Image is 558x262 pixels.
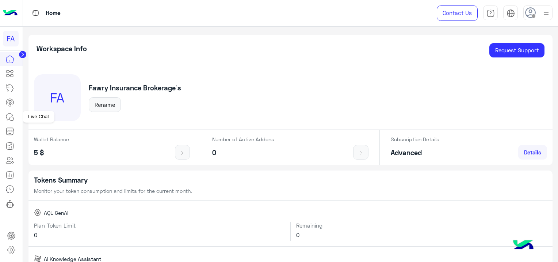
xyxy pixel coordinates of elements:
p: Subscription Details [391,135,439,143]
p: Wallet Balance [34,135,69,143]
h5: 5 $ [34,149,69,157]
h6: 0 [34,232,285,238]
img: AQL GenAI [34,209,41,216]
img: Logo [3,5,18,21]
h6: Remaining [296,222,547,229]
h5: Advanced [391,149,439,157]
a: tab [483,5,498,21]
a: Details [518,145,547,160]
button: Rename [89,97,121,112]
h5: 0 [212,149,274,157]
p: Home [46,8,61,18]
img: icon [178,150,187,156]
span: AQL GenAI [44,209,68,217]
p: Monitor your token consumption and limits for the current month. [34,187,547,195]
img: tab [507,9,515,18]
div: Live Chat [23,111,54,123]
h6: 0 [296,232,547,238]
img: hulul-logo.png [511,233,536,258]
img: icon [356,150,366,156]
div: FA [3,31,19,46]
p: Number of Active Addons [212,135,274,143]
div: FA [34,74,81,121]
a: Request Support [489,43,544,58]
img: tab [31,8,40,18]
h5: Workspace Info [37,45,87,53]
h5: Fawry Insurance Brokerage`s [89,84,181,92]
h5: Tokens Summary [34,176,547,184]
img: profile [542,9,551,18]
a: Contact Us [437,5,478,21]
h6: Plan Token Limit [34,222,285,229]
img: tab [486,9,495,18]
span: Details [524,149,541,156]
